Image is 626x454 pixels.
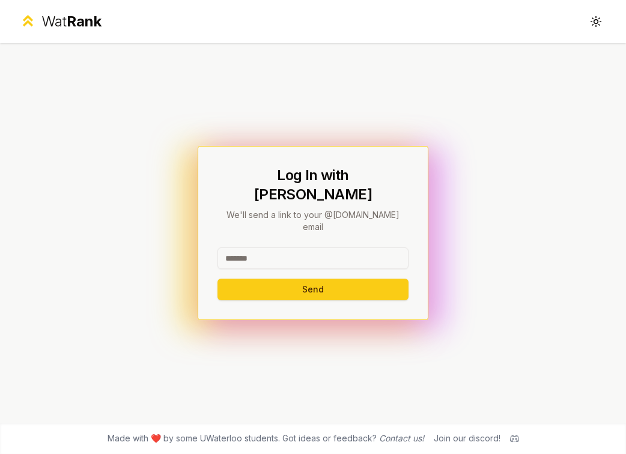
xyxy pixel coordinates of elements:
[19,12,102,31] a: WatRank
[434,432,500,444] div: Join our discord!
[217,166,409,204] h1: Log In with [PERSON_NAME]
[217,279,409,300] button: Send
[217,209,409,233] p: We'll send a link to your @[DOMAIN_NAME] email
[41,12,102,31] div: Wat
[108,432,424,444] span: Made with ❤️ by some UWaterloo students. Got ideas or feedback?
[379,433,424,443] a: Contact us!
[67,13,102,30] span: Rank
